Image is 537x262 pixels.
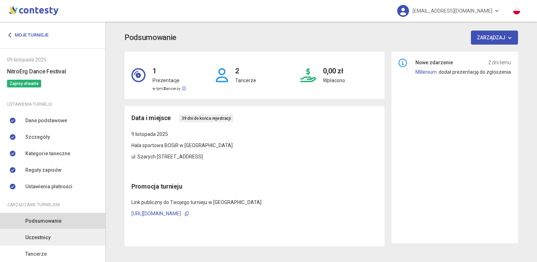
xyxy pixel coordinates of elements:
span: 2 dni temu [488,59,511,66]
span: Ustawienia płatności [25,183,72,190]
p: ul. Szarych [STREET_ADDRESS] [131,153,377,161]
span: Podsumowanie [25,217,62,225]
div: 09 listopada 2025 [7,56,98,64]
span: Tancerze [25,250,47,258]
app-title: Podsumowanie [124,31,518,45]
a: Moje turnieje [7,29,54,41]
span: Zapisy otwarte [7,80,41,87]
span: Nowe zdarzenie [415,59,453,66]
strong: 2 [163,86,165,91]
span: Dane podstawowe [25,117,67,124]
span: [EMAIL_ADDRESS][DOMAIN_NAME] [413,4,492,18]
span: Zarządzanie turniejem [7,201,60,209]
span: Szczegóły [25,133,50,141]
span: Uczestnicy [25,234,51,241]
small: w tym tancerzy [153,86,186,91]
a: Millenium [415,69,437,75]
p: Hala sportowa BOSiR w [GEOGRAPHIC_DATA] [131,142,377,149]
span: 9 listopada 2025 [131,131,168,137]
h4: 2 [235,59,256,77]
p: Link publiczny do Twojego turnieju w [GEOGRAPHIC_DATA] [131,198,377,206]
p: Tancerze [235,77,256,84]
h6: NitroErg Dance Festival [7,67,98,76]
p: Wpłacono [323,77,345,84]
span: dodał prezentację do zgłoszenia [439,69,511,75]
div: Ustawienia turnieju [7,100,98,108]
span: Reguły zapisów [25,166,62,174]
button: Zarządzaj [471,31,518,45]
img: info [399,59,407,67]
span: Data i miejsce [131,113,171,123]
span: Kategorie taneczne [25,150,70,157]
h4: 0,00 zł [323,59,345,77]
a: [URL][DOMAIN_NAME] [131,211,181,216]
p: Prezentacje [153,77,186,84]
span: Promocja turnieju [131,183,182,190]
h4: 1 [153,59,186,77]
span: 39 dni do końca rejestracji [179,114,233,122]
h3: Podsumowanie [124,32,176,44]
